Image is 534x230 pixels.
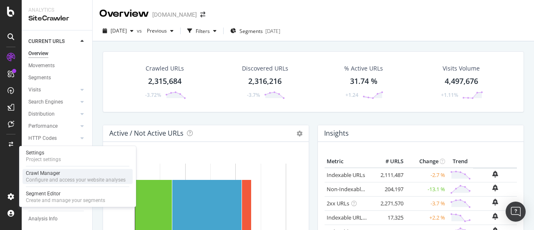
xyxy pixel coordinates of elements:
div: CURRENT URLS [28,37,65,46]
a: HTTP Codes [28,134,78,143]
a: Crawl ManagerConfigure and access your website analyses [23,169,133,184]
a: Segment EditorCreate and manage your segments [23,190,133,205]
div: [DOMAIN_NAME] [152,10,197,19]
div: bell-plus [492,185,498,191]
td: -3.7 % [406,196,447,210]
div: Discovered URLs [242,64,288,73]
th: Trend [447,155,473,168]
a: Visits [28,86,78,94]
div: SiteCrawler [28,14,86,23]
i: Options [297,131,302,136]
h4: Active / Not Active URLs [109,128,184,139]
td: -2.7 % [406,168,447,182]
button: Segments[DATE] [227,24,284,38]
div: Filters [196,28,210,35]
a: Overview [28,49,86,58]
span: 2025 Sep. 1st [111,27,127,34]
button: Filters [184,24,220,38]
th: Metric [325,155,372,168]
div: [DATE] [265,28,280,35]
a: Distribution [28,110,78,119]
div: HTTP Codes [28,134,57,143]
a: Movements [28,61,86,70]
a: CURRENT URLS [28,37,78,46]
button: Previous [144,24,177,38]
a: Indexable URLs [327,171,365,179]
div: Movements [28,61,55,70]
td: 204,197 [372,182,406,196]
div: Visits [28,86,41,94]
a: SettingsProject settings [23,149,133,164]
div: bell-plus [492,171,498,177]
div: Analytics [28,7,86,14]
a: Performance [28,122,78,131]
div: Project settings [26,156,61,163]
th: Change [406,155,447,168]
div: Crawl Manager [26,170,126,177]
div: Overview [28,49,48,58]
div: +1.24 [345,91,358,99]
div: arrow-right-arrow-left [200,12,205,18]
div: Segments [28,73,51,82]
a: Non-Indexable URLs [327,185,378,193]
div: 2,315,684 [148,76,181,87]
a: Analysis Info [28,215,86,223]
div: 4,497,676 [445,76,478,87]
td: +2.2 % [406,210,447,225]
a: 2xx URLs [327,200,349,207]
div: Visits Volume [443,64,480,73]
span: vs [137,27,144,34]
button: [DATE] [99,24,137,38]
div: bell-plus [492,199,498,205]
th: # URLS [372,155,406,168]
div: bell-plus [492,213,498,220]
div: Create and manage your segments [26,197,105,204]
span: Segments [239,28,263,35]
div: Search Engines [28,98,63,106]
div: Performance [28,122,58,131]
div: Analysis Info [28,215,58,223]
div: Configure and access your website analyses [26,177,126,183]
div: Segment Editor [26,190,105,197]
td: 2,271,570 [372,196,406,210]
div: Crawled URLs [146,64,184,73]
span: Previous [144,27,167,34]
div: 2,316,216 [248,76,282,87]
div: -3.72% [145,91,161,99]
div: % Active URLs [344,64,383,73]
div: -3.7% [247,91,260,99]
div: +1.11% [441,91,458,99]
div: Settings [26,149,61,156]
a: Indexable URLs with Bad H1 [327,214,396,221]
div: Overview [99,7,149,21]
div: 31.74 % [350,76,378,87]
div: Open Intercom Messenger [506,202,526,222]
td: 2,111,487 [372,168,406,182]
td: -13.1 % [406,182,447,196]
div: Distribution [28,110,55,119]
h4: Insights [324,128,349,139]
td: 17,325 [372,210,406,225]
a: Search Engines [28,98,78,106]
a: Segments [28,73,86,82]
